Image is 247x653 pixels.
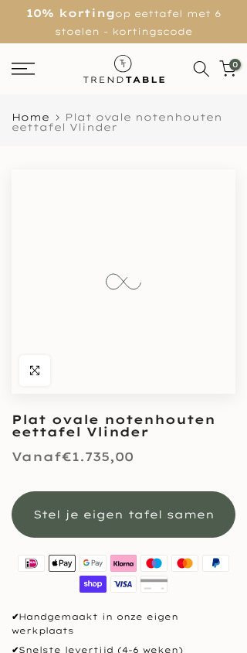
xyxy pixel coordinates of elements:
[12,610,235,638] p: Handgemaakt in onze eigen werkplaats
[108,553,139,574] img: klarna
[201,553,232,574] img: paypal
[170,553,201,574] img: master
[139,574,170,595] img: american express
[76,43,172,94] img: trend-table
[12,449,62,464] span: Vanaf
[12,112,49,122] a: Home
[108,574,139,595] img: visa
[12,413,235,438] h1: Plat ovale notenhouten eettafel Vlinder
[219,60,236,77] a: 0
[2,574,79,651] iframe: toggle-frame
[77,574,108,595] img: shopify pay
[16,553,47,574] img: ideal
[139,553,170,574] img: maestro
[12,446,134,468] div: €1.735,00
[229,59,241,70] span: 0
[77,553,108,574] img: google pay
[12,111,222,133] span: Plat ovale notenhouten eettafel Vlinder
[46,553,77,574] img: apple pay
[26,6,115,20] strong: 10% korting
[33,508,215,521] span: Stel je eigen tafel samen
[12,491,235,538] button: Stel je eigen tafel samen
[19,4,228,56] p: op eettafel met 6 stoelen - kortingscode COMBIDEAL10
